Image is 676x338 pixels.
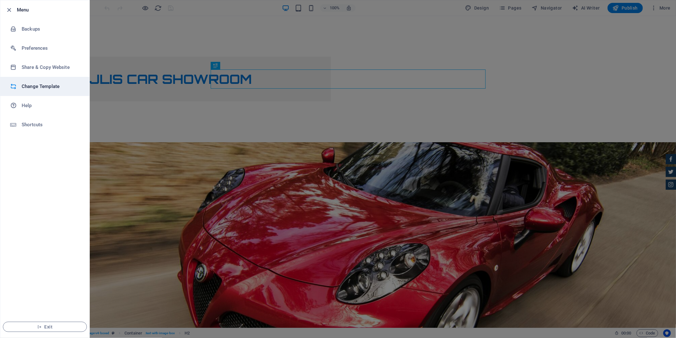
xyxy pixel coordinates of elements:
[22,83,81,90] h6: Change Template
[22,44,81,52] h6: Preferences
[22,25,81,33] h6: Backups
[8,324,81,329] span: Exit
[22,102,81,109] h6: Help
[3,322,87,332] button: Exit
[0,96,89,115] a: Help
[17,6,84,14] h6: Menu
[22,121,81,129] h6: Shortcuts
[22,63,81,71] h6: Share & Copy Website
